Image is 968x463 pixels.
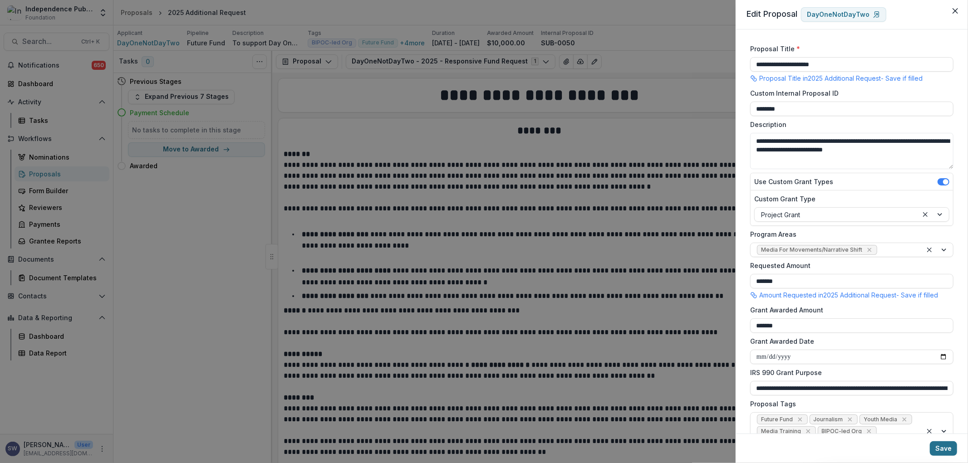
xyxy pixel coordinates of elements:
[750,305,948,315] label: Grant Awarded Amount
[750,44,948,54] label: Proposal Title
[759,73,923,83] p: Proposal Title in 2025 Additional Request - Save if filled
[761,416,793,423] span: Future Fund
[750,336,948,346] label: Grant Awarded Date
[900,415,909,424] div: Remove Youth Media
[759,290,938,300] p: Amount Requested in 2025 Additional Request - Save if filled
[864,416,897,423] span: Youth Media
[865,427,874,436] div: Remove BIPOC-led Org
[845,415,855,424] div: Remove Journalism
[796,415,805,424] div: Remove Future Fund
[804,427,813,436] div: Remove Media Training
[750,368,948,377] label: IRS 990 Grant Purpose
[754,194,944,204] label: Custom Grant Type
[814,416,843,423] span: Journalism
[761,247,862,253] span: Media For Movements/Narrative Shift
[865,245,874,254] div: Remove Media For Movements/Narrative Shift
[750,261,948,270] label: Requested Amount
[948,4,963,18] button: Close
[754,177,833,186] label: Use Custom Grant Types
[924,244,935,255] div: Clear selected options
[801,7,886,22] a: DayOneNotDayTwo
[920,209,931,220] div: Clear selected options
[750,399,948,409] label: Proposal Tags
[761,428,801,434] span: Media Training
[750,120,948,129] label: Description
[750,229,948,239] label: Program Areas
[924,426,935,437] div: Clear selected options
[750,88,948,98] label: Custom Internal Proposal ID
[807,11,870,19] p: DayOneNotDayTwo
[822,428,862,434] span: BIPOC-led Org
[747,9,797,19] span: Edit Proposal
[930,441,957,456] button: Save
